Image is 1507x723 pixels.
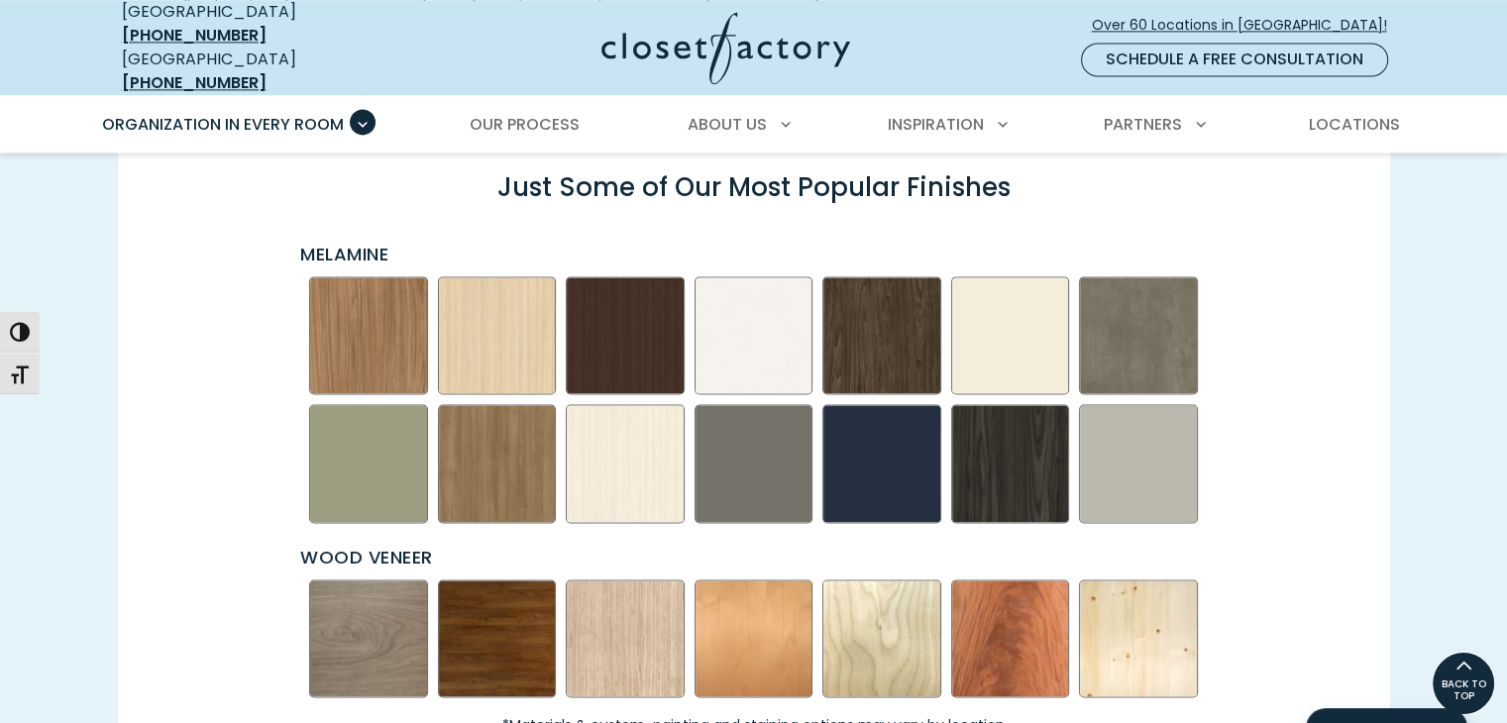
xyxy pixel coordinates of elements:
[88,97,1420,153] nav: Primary Menu
[1308,113,1399,136] span: Locations
[134,157,1374,217] h3: Just Some of Our Most Popular Finishes
[1079,404,1198,523] img: Dove Grey
[695,579,813,698] img: Alder
[695,404,813,523] img: Evening Star
[122,71,267,94] a: [PHONE_NUMBER]
[888,113,984,136] span: Inspiration
[1079,276,1198,395] img: Urban Vibe
[438,404,557,523] img: Fashionista
[951,276,1070,395] img: Almond
[822,276,941,395] img: Tete-a-Tete
[566,276,685,395] img: Dark Chocolate
[1433,678,1494,702] span: BACK TO TOP
[122,24,267,47] a: [PHONE_NUMBER]
[300,544,1212,570] p: Wood Veneer
[309,579,428,698] img: Walnut
[122,48,409,95] div: [GEOGRAPHIC_DATA]
[601,12,850,84] img: Closet Factory Logo
[1081,43,1388,76] a: Schedule a Free Consultation
[695,276,813,395] img: Latitude North
[1091,8,1404,43] a: Over 60 Locations in [GEOGRAPHIC_DATA]!
[1432,652,1495,715] a: BACK TO TOP
[1079,579,1198,698] img: Pine Knotty
[951,579,1070,698] img: African Mahogany
[688,113,767,136] span: About Us
[438,276,557,395] img: Summer Breeze
[1092,15,1403,36] span: Over 60 Locations in [GEOGRAPHIC_DATA]!
[300,241,1212,267] p: Melamine
[566,579,685,698] img: Rift Cut Oak
[822,404,941,523] img: Blue - High Gloss
[1104,113,1182,136] span: Partners
[951,404,1070,523] img: Black Tie
[566,404,685,523] img: White Chocolate
[309,404,428,523] img: Sage
[309,276,428,395] img: Nutmeg
[438,579,557,698] img: Walnut- Stained
[470,113,580,136] span: Our Process
[102,113,344,136] span: Organization in Every Room
[822,579,941,698] img: Maple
